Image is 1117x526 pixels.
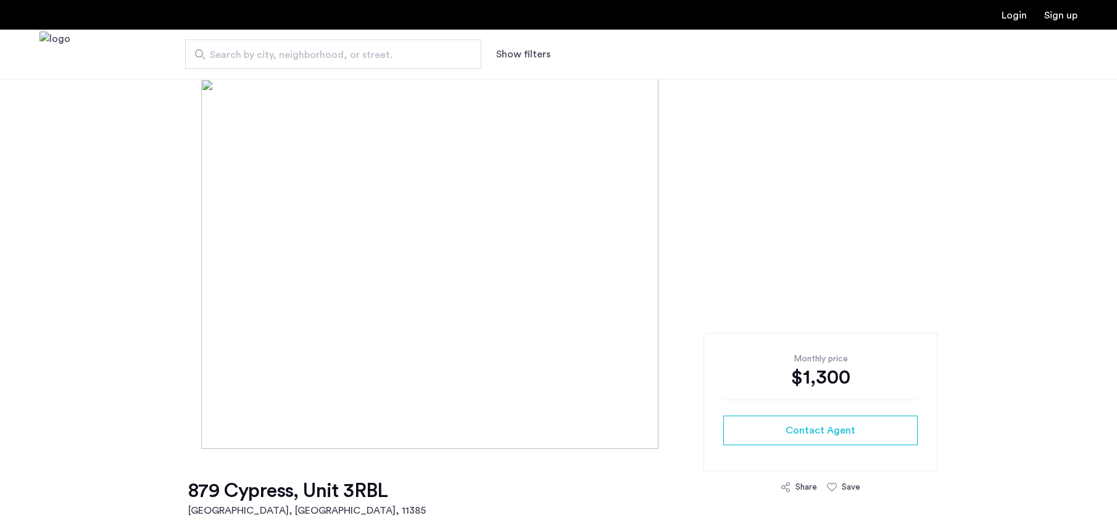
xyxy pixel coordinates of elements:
h2: [GEOGRAPHIC_DATA], [GEOGRAPHIC_DATA] , 11385 [188,503,426,518]
div: Save [842,481,860,493]
span: Search by city, neighborhood, or street. [210,47,447,62]
button: button [723,416,918,445]
img: logo [39,31,70,78]
input: Apartment Search [185,39,481,69]
div: Share [795,481,817,493]
a: 879 Cypress, Unit 3RBL[GEOGRAPHIC_DATA], [GEOGRAPHIC_DATA], 11385 [188,479,426,518]
div: Monthly price [723,353,918,365]
img: [object%20Object] [201,79,916,449]
a: Login [1002,10,1027,20]
button: Show or hide filters [496,47,550,62]
span: Contact Agent [786,423,855,438]
h1: 879 Cypress, Unit 3RBL [188,479,426,503]
a: Cazamio Logo [39,31,70,78]
a: Registration [1044,10,1078,20]
div: $1,300 [723,365,918,390]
